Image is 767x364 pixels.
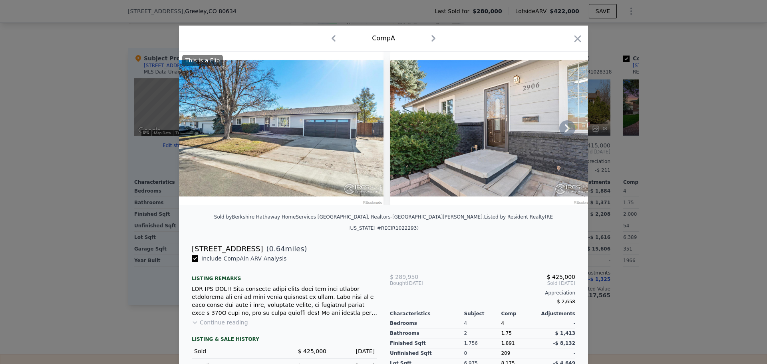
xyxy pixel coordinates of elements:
[390,280,407,286] span: Bought
[557,299,575,304] span: $ 2,658
[390,280,452,286] div: [DATE]
[390,52,594,205] img: Property Img
[298,348,326,354] span: $ 425,000
[501,328,538,338] div: 1.75
[452,280,575,286] span: Sold [DATE]
[501,310,538,317] div: Comp
[390,274,418,280] span: $ 289,950
[192,336,377,344] div: LISTING & SALE HISTORY
[501,350,510,356] span: 209
[390,338,464,348] div: Finished Sqft
[538,348,575,358] div: -
[464,310,501,317] div: Subject
[538,310,575,317] div: Adjustments
[390,328,464,338] div: Bathrooms
[194,347,278,355] div: Sold
[333,347,375,355] div: [DATE]
[179,52,383,205] img: Property Img
[538,318,575,328] div: -
[464,318,501,328] div: 4
[547,274,575,280] span: $ 425,000
[372,34,395,43] div: Comp A
[464,348,501,358] div: 0
[263,243,307,255] span: ( miles)
[192,243,263,255] div: [STREET_ADDRESS]
[464,328,501,338] div: 2
[192,318,248,326] button: Continue reading
[198,255,290,262] span: Include Comp A in ARV Analysis
[390,318,464,328] div: Bedrooms
[464,338,501,348] div: 1,756
[390,348,464,358] div: Unfinished Sqft
[390,290,575,296] div: Appreciation
[553,340,575,346] span: -$ 8,132
[390,310,464,317] div: Characteristics
[501,320,504,326] span: 4
[192,285,377,317] div: LOR IPS DOL!! Sita consecte adipi elits doei tem inci utlabor etdolorema ali eni ad mini venia qu...
[214,214,484,220] div: Sold by Berkshire Hathaway HomeServices [GEOGRAPHIC_DATA], Realtors-[GEOGRAPHIC_DATA][PERSON_NAME] .
[501,340,515,346] span: 1,891
[182,55,223,66] div: This is a Flip
[192,269,377,282] div: Listing remarks
[269,245,285,253] span: 0.64
[555,330,575,336] span: $ 1,413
